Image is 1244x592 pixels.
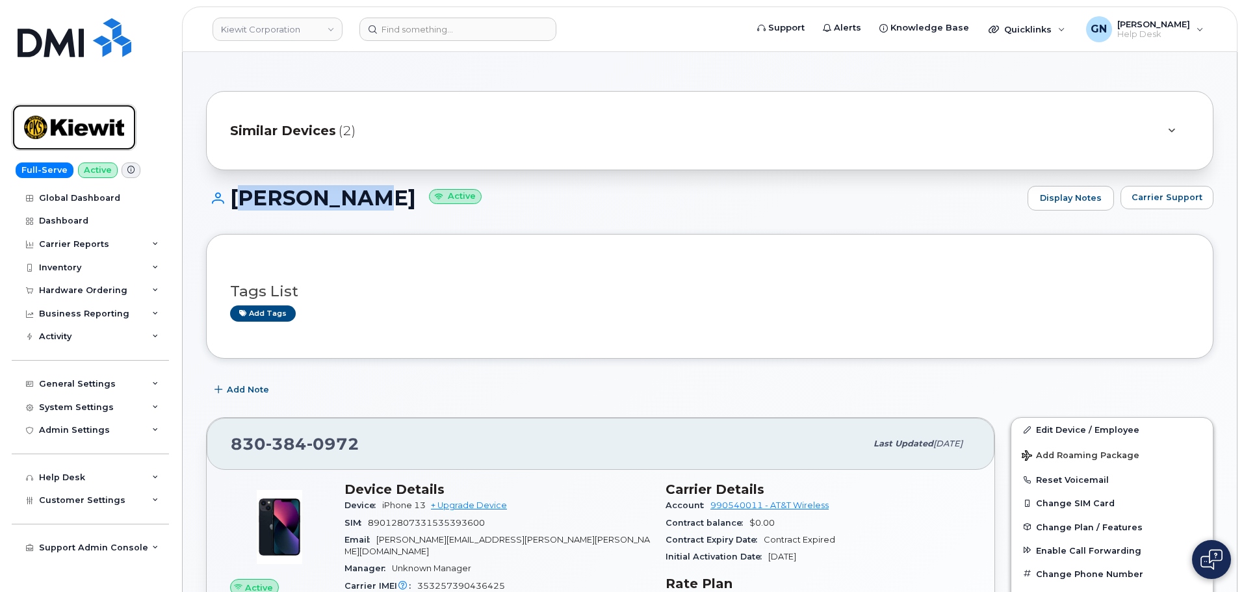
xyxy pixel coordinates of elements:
[1200,549,1223,570] img: Open chat
[230,305,296,322] a: Add tags
[368,518,485,528] span: 89012807331535393600
[307,434,359,454] span: 0972
[1011,468,1213,491] button: Reset Voicemail
[429,189,482,204] small: Active
[1022,450,1139,463] span: Add Roaming Package
[768,552,796,561] span: [DATE]
[344,581,417,591] span: Carrier IMEI
[933,439,963,448] span: [DATE]
[344,518,368,528] span: SIM
[1028,186,1114,211] a: Display Notes
[230,122,336,140] span: Similar Devices
[1011,562,1213,586] button: Change Phone Number
[666,518,749,528] span: Contract balance
[1011,515,1213,539] button: Change Plan / Features
[666,576,971,591] h3: Rate Plan
[344,535,650,556] span: [PERSON_NAME][EMAIL_ADDRESS][PERSON_NAME][PERSON_NAME][DOMAIN_NAME]
[1011,441,1213,468] button: Add Roaming Package
[344,500,382,510] span: Device
[382,500,426,510] span: iPhone 13
[240,488,318,566] img: image20231002-3703462-1ig824h.jpeg
[1121,186,1213,209] button: Carrier Support
[1036,522,1143,532] span: Change Plan / Features
[206,378,280,402] button: Add Note
[666,500,710,510] span: Account
[231,434,359,454] span: 830
[227,383,269,396] span: Add Note
[1011,491,1213,515] button: Change SIM Card
[206,187,1021,209] h1: [PERSON_NAME]
[666,552,768,561] span: Initial Activation Date
[417,581,505,591] span: 353257390436425
[1011,539,1213,562] button: Enable Call Forwarding
[344,482,650,497] h3: Device Details
[666,535,764,545] span: Contract Expiry Date
[344,563,392,573] span: Manager
[339,122,356,140] span: (2)
[344,535,376,545] span: Email
[749,518,775,528] span: $0.00
[431,500,507,510] a: + Upgrade Device
[1011,418,1213,441] a: Edit Device / Employee
[266,434,307,454] span: 384
[392,563,471,573] span: Unknown Manager
[1132,191,1202,203] span: Carrier Support
[764,535,835,545] span: Contract Expired
[666,482,971,497] h3: Carrier Details
[230,283,1189,300] h3: Tags List
[874,439,933,448] span: Last updated
[710,500,829,510] a: 990540011 - AT&T Wireless
[1036,545,1141,555] span: Enable Call Forwarding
